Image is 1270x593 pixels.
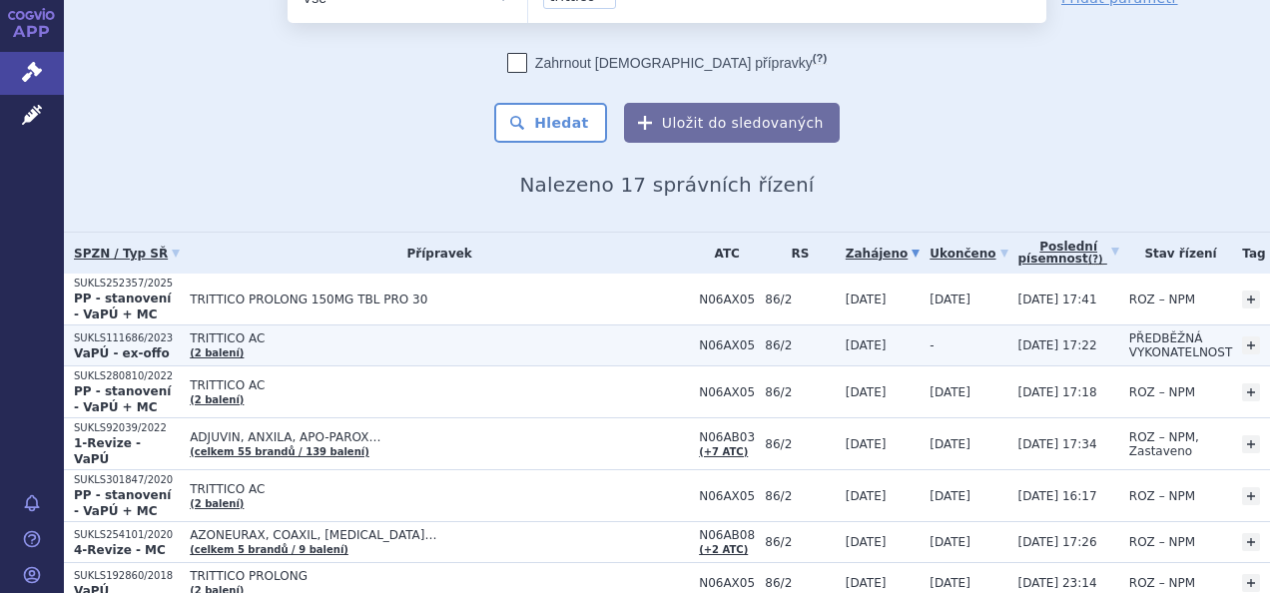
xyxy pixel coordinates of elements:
span: N06AB08 [699,528,755,542]
a: (+7 ATC) [699,446,748,457]
a: + [1242,383,1260,401]
p: SUKLS254101/2020 [74,528,180,542]
span: N06AX05 [699,385,755,399]
span: Nalezeno 17 správních řízení [519,173,814,197]
a: (2 balení) [190,347,244,358]
span: 86/2 [765,489,836,503]
p: SUKLS192860/2018 [74,569,180,583]
a: Poslednípísemnost(?) [1018,233,1119,274]
th: RS [755,233,836,274]
span: ROZ – NPM [1129,293,1195,306]
span: - [930,338,934,352]
button: Hledat [494,103,607,143]
span: 86/2 [765,293,836,306]
span: [DATE] [846,576,887,590]
p: SUKLS92039/2022 [74,421,180,435]
p: SUKLS111686/2023 [74,331,180,345]
a: + [1242,291,1260,308]
span: [DATE] 17:26 [1018,535,1097,549]
span: AZONEURAX, COAXIL, [MEDICAL_DATA]… [190,528,689,542]
abbr: (?) [813,52,827,65]
button: Uložit do sledovaných [624,103,840,143]
span: [DATE] [930,385,970,399]
span: N06AX05 [699,293,755,306]
a: (2 balení) [190,498,244,509]
th: Přípravek [180,233,689,274]
p: SUKLS252357/2025 [74,277,180,291]
span: TRITTICO AC [190,482,689,496]
span: [DATE] 17:18 [1018,385,1097,399]
span: ROZ – NPM [1129,489,1195,503]
span: [DATE] 17:22 [1018,338,1097,352]
span: [DATE] 17:34 [1018,437,1097,451]
th: Tag [1232,233,1265,274]
span: 86/2 [765,437,836,451]
span: [DATE] [930,437,970,451]
a: (celkem 5 brandů / 9 balení) [190,544,348,555]
strong: PP - stanovení - VaPÚ + MC [74,488,171,518]
span: [DATE] [846,535,887,549]
span: [DATE] [930,293,970,306]
span: ROZ – NPM, Zastaveno [1129,430,1199,458]
span: 86/2 [765,535,836,549]
span: [DATE] [846,489,887,503]
span: ROZ – NPM [1129,576,1195,590]
a: (celkem 55 brandů / 139 balení) [190,446,369,457]
span: ADJUVIN, ANXILA, APO-PAROX… [190,430,689,444]
a: + [1242,435,1260,453]
a: + [1242,574,1260,592]
strong: VaPÚ - ex-offo [74,346,170,360]
span: [DATE] 23:14 [1018,576,1097,590]
span: [DATE] 17:41 [1018,293,1097,306]
a: SPZN / Typ SŘ [74,240,180,268]
span: 86/2 [765,385,836,399]
a: (2 balení) [190,394,244,405]
p: SUKLS301847/2020 [74,473,180,487]
span: 86/2 [765,338,836,352]
strong: PP - stanovení - VaPÚ + MC [74,292,171,321]
a: + [1242,336,1260,354]
abbr: (?) [1088,254,1103,266]
span: PŘEDBĚŽNÁ VYKONATELNOST [1129,331,1232,359]
a: + [1242,533,1260,551]
a: Ukončeno [930,240,1007,268]
a: + [1242,487,1260,505]
strong: 4-Revize - MC [74,543,166,557]
span: TRITTICO AC [190,378,689,392]
span: [DATE] 16:17 [1018,489,1097,503]
th: ATC [689,233,755,274]
strong: 1-Revize - VaPÚ [74,436,141,466]
span: TRITTICO AC [190,331,689,345]
span: N06AX05 [699,338,755,352]
p: SUKLS280810/2022 [74,369,180,383]
span: [DATE] [846,338,887,352]
span: [DATE] [930,489,970,503]
a: (+2 ATC) [699,544,748,555]
label: Zahrnout [DEMOGRAPHIC_DATA] přípravky [507,53,827,73]
span: N06AB03 [699,430,755,444]
span: N06AX05 [699,576,755,590]
th: Stav řízení [1119,233,1232,274]
span: [DATE] [846,293,887,306]
span: TRITTICO PROLONG 150MG TBL PRO 30 [190,293,689,306]
span: ROZ – NPM [1129,535,1195,549]
strong: PP - stanovení - VaPÚ + MC [74,384,171,414]
a: Zahájeno [846,240,920,268]
span: 86/2 [765,576,836,590]
span: [DATE] [930,576,970,590]
span: [DATE] [846,437,887,451]
span: N06AX05 [699,489,755,503]
span: ROZ – NPM [1129,385,1195,399]
span: [DATE] [930,535,970,549]
span: TRITTICO PROLONG [190,569,689,583]
span: [DATE] [846,385,887,399]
